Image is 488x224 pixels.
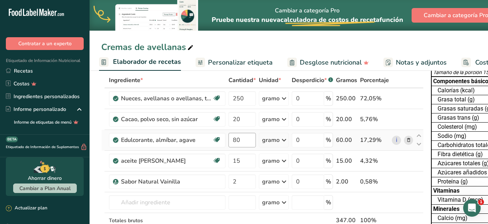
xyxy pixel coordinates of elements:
font: Desglose nutricional [300,58,362,67]
font: BETA [7,137,16,142]
font: Unidad [259,76,279,84]
font: Minerales [433,205,459,212]
font: 72,05% [360,94,382,103]
a: Notas y adjuntos [383,54,447,71]
font: 20.00 [336,115,352,123]
font: Actualizar plan [15,205,47,211]
a: Personalizar etiqueta [196,54,273,71]
font: Personalizar etiqueta [208,58,273,67]
font: Cremas de avellanas [101,41,186,53]
font: Tamaño de la porción [433,69,482,75]
font: 250.00 [336,94,356,103]
a: Desglose nutricional [287,54,369,71]
font: gramo [262,178,280,186]
font: Recetas [14,67,33,74]
font: función [379,15,403,24]
font: gramo [262,198,280,206]
font: Proteína (g) [438,178,468,185]
font: 5,76% [360,115,378,123]
font: Contratar a un experto [18,40,72,47]
font: Gramos [336,76,357,84]
font: Notas y adjuntos [396,58,447,67]
font: Calorías (kcal) [438,87,475,94]
font: Costas [14,80,30,87]
font: Ingredientes personalizados [14,93,80,100]
font: Fibra dietética (g) [438,151,483,158]
button: Cambiar a Plan Anual [13,184,77,193]
font: i [396,136,397,144]
font: Calcio (mg) [438,215,468,221]
font: Porcentaje [360,76,389,84]
font: Pruebe nuestra nueva [212,15,280,24]
font: Elaborador de recetas [113,57,181,66]
font: Ingrediente [109,76,140,84]
font: Cacao, polvo seco, sin azúcar [121,115,198,123]
font: Cambiar a Plan Anual [19,185,71,192]
font: Vitamina D (mcg) [438,196,483,203]
font: Ahorrar dinero [28,175,62,182]
font: Edulcorante, almíbar, agave [121,136,196,144]
font: Informe personalizado [14,106,66,113]
font: Grasas trans (g) [438,114,479,121]
font: 1 [480,200,483,204]
font: Sabor Natural Vainilla [121,178,180,186]
font: calculadora de costos de receta [280,15,379,24]
font: 60.00 [336,136,352,144]
font: gramo [262,157,280,165]
font: Colesterol (mg) [438,123,477,130]
font: Sodio (mg) [438,132,466,139]
font: 17,29% [360,136,382,144]
font: Cambiar a categoría Pro [275,7,340,15]
font: 15.00 [336,157,352,165]
font: Cantidad [228,76,253,84]
iframe: Chat en vivo de Intercom [463,199,481,217]
font: Informe de etiquetas de menú [14,119,72,125]
input: Añadir ingrediente [109,195,226,210]
font: 0,58% [360,178,378,186]
font: gramo [262,136,280,144]
font: 4,32% [360,157,378,165]
font: gramo [262,94,280,103]
font: Etiquetado de Información de Suplementos [6,144,79,150]
font: 2.00 [336,178,348,186]
font: aceite [PERSON_NAME] [121,157,186,165]
font: gramo [262,115,280,123]
font: Etiquetado de Información Nutricional [6,58,80,63]
font: Grasa total (g) [438,96,475,103]
a: Elaborador de recetas [99,54,181,71]
a: i [392,136,401,145]
font: Totales brutos [109,217,143,224]
button: Contratar a un experto [6,37,84,50]
font: Nueces, avellanas o avellanas, tostadas en seco, sin sal añadida [121,94,292,103]
font: Vitaminas [433,187,459,194]
font: Desperdicio [292,76,324,84]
